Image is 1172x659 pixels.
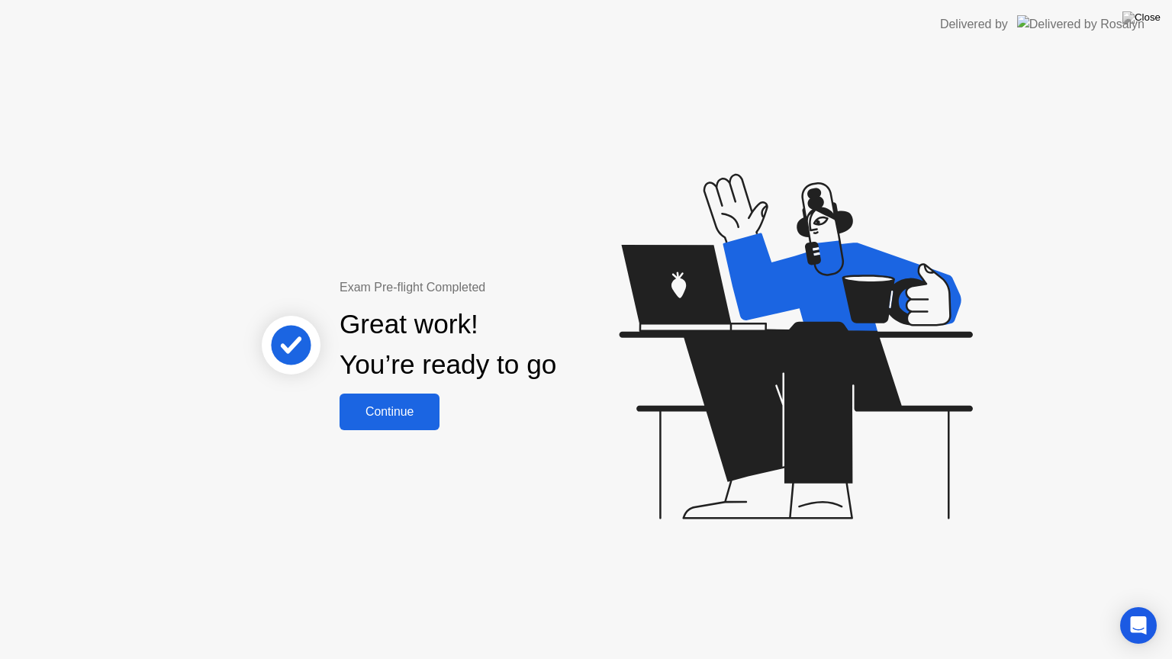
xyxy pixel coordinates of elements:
[340,304,556,385] div: Great work! You’re ready to go
[340,278,655,297] div: Exam Pre-flight Completed
[1017,15,1145,33] img: Delivered by Rosalyn
[344,405,435,419] div: Continue
[940,15,1008,34] div: Delivered by
[340,394,439,430] button: Continue
[1120,607,1157,644] div: Open Intercom Messenger
[1122,11,1161,24] img: Close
